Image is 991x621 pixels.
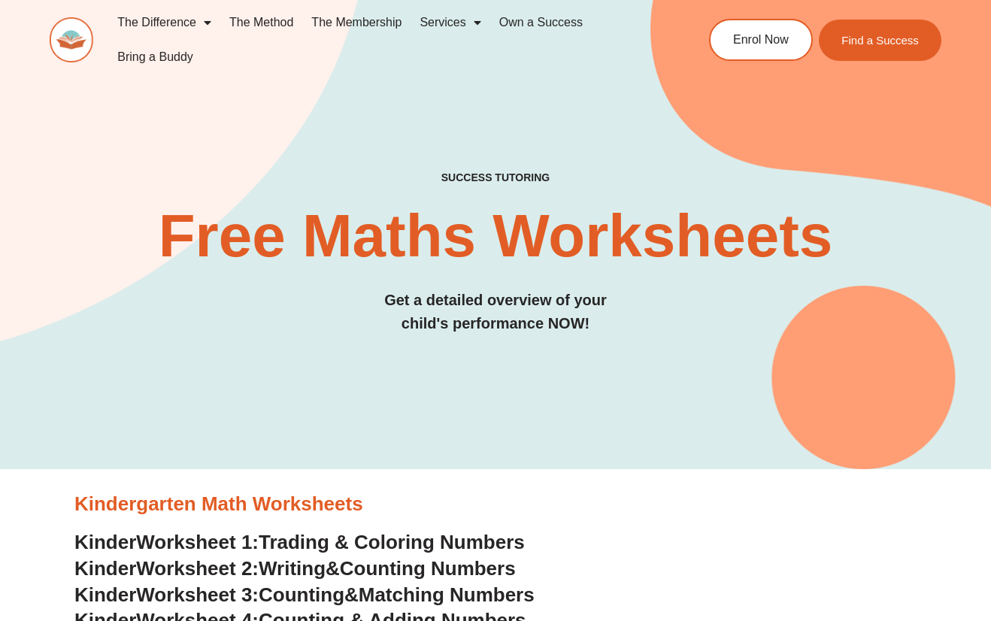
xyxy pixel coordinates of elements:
span: Writing [259,557,326,580]
h4: SUCCESS TUTORING​ [50,171,941,184]
span: Kinder [74,557,136,580]
a: KinderWorksheet 3:Counting&Matching Numbers [74,583,535,606]
a: Find a Success [820,20,942,61]
span: Worksheet 2: [136,557,259,580]
span: Counting [259,583,344,606]
span: Find a Success [842,35,920,46]
span: Worksheet 3: [136,583,259,606]
nav: Menu [108,5,657,74]
a: The Method [220,5,302,40]
a: Bring a Buddy [108,40,202,74]
span: Trading & Coloring Numbers [259,531,525,553]
a: Enrol Now [709,19,813,61]
span: Kinder [74,583,136,606]
span: Kinder [74,531,136,553]
a: KinderWorksheet 2:Writing&Counting Numbers [74,557,516,580]
a: The Membership [302,5,411,40]
span: Worksheet 1: [136,531,259,553]
span: Matching Numbers [359,583,535,606]
span: Counting Numbers [340,557,516,580]
h3: Get a detailed overview of your child's performance NOW! [50,289,941,335]
a: KinderWorksheet 1:Trading & Coloring Numbers [74,531,525,553]
h2: Free Maths Worksheets​ [50,206,941,266]
a: The Difference [108,5,220,40]
span: Enrol Now [733,34,789,46]
a: Services [411,5,489,40]
h3: Kindergarten Math Worksheets [74,492,917,517]
a: Own a Success [490,5,592,40]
